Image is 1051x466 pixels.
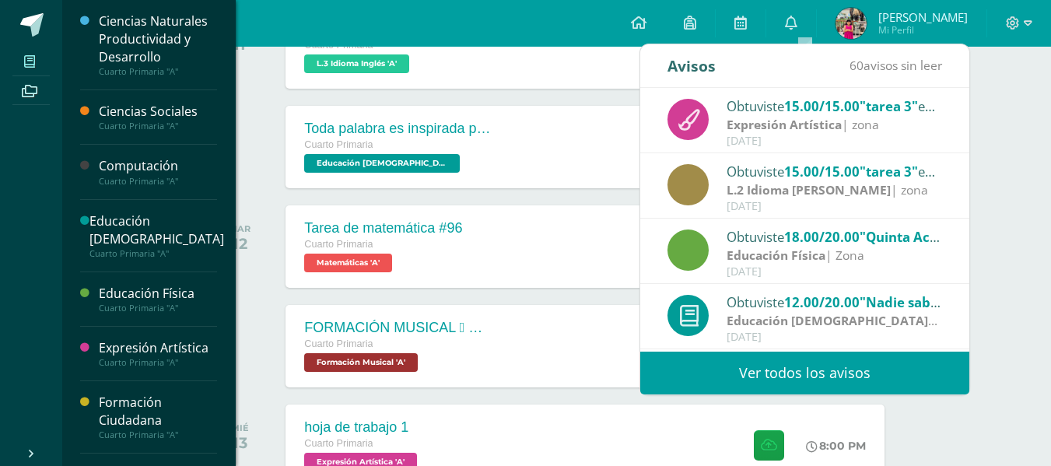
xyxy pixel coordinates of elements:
[231,422,249,433] div: MIÉ
[640,352,969,394] a: Ver todos los avisos
[304,419,421,436] div: hoja de trabajo 1
[99,121,217,131] div: Cuarto Primaria "A"
[304,239,373,250] span: Cuarto Primaria
[99,339,217,368] a: Expresión ArtísticaCuarto Primaria "A"
[99,339,217,357] div: Expresión Artística
[667,44,716,87] div: Avisos
[304,338,373,349] span: Cuarto Primaria
[99,66,217,77] div: Cuarto Primaria "A"
[727,312,937,329] strong: Educación [DEMOGRAPHIC_DATA]
[304,254,392,272] span: Matemáticas 'A'
[727,265,943,279] div: [DATE]
[850,57,864,74] span: 60
[860,163,918,180] span: "tarea 3"
[99,429,217,440] div: Cuarto Primaria "A"
[89,248,224,259] div: Cuarto Primaria "A"
[99,357,217,368] div: Cuarto Primaria "A"
[304,220,462,237] div: Tarea de matemática #96
[99,12,217,77] a: Ciencias Naturales Productividad y DesarrolloCuarto Primaria "A"
[99,157,217,175] div: Computación
[99,394,217,429] div: Formación Ciudadana
[850,57,942,74] span: avisos sin leer
[229,223,250,234] div: MAR
[727,181,943,199] div: | zona
[727,226,943,247] div: Obtuviste en
[99,303,217,314] div: Cuarto Primaria "A"
[99,176,217,187] div: Cuarto Primaria "A"
[784,97,860,115] span: 15.00/15.00
[229,234,250,253] div: 12
[304,154,460,173] span: Educación Cristiana 'A'
[784,163,860,180] span: 15.00/15.00
[727,312,943,330] div: | Zona
[99,285,217,303] div: Educación Física
[99,103,217,131] a: Ciencias SocialesCuarto Primaria "A"
[727,181,891,198] strong: L.2 Idioma [PERSON_NAME]
[784,228,860,246] span: 18.00/20.00
[806,439,866,453] div: 8:00 PM
[304,139,373,150] span: Cuarto Primaria
[727,96,943,116] div: Obtuviste en
[231,433,249,452] div: 13
[727,292,943,312] div: Obtuviste en
[727,135,943,148] div: [DATE]
[784,293,860,311] span: 12.00/20.00
[99,394,217,440] a: Formación CiudadanaCuarto Primaria "A"
[304,353,418,372] span: Formación Musical 'A'
[304,320,491,336] div: FORMACIÓN MUSICAL  EJERCICIO RITMICO
[99,12,217,66] div: Ciencias Naturales Productividad y Desarrollo
[727,116,943,134] div: | zona
[836,8,867,39] img: 3d0f277e88aff7c03d9399944ba0cf31.png
[878,9,968,25] span: [PERSON_NAME]
[304,438,373,449] span: Cuarto Primaria
[878,23,968,37] span: Mi Perfil
[99,103,217,121] div: Ciencias Sociales
[860,293,1046,311] span: "Nadie sabe el día ni la hora"
[89,212,224,248] div: Educación [DEMOGRAPHIC_DATA]
[99,157,217,186] a: ComputaciónCuarto Primaria "A"
[727,161,943,181] div: Obtuviste en
[304,54,409,73] span: L.3 Idioma Inglés 'A'
[727,116,842,133] strong: Expresión Artística
[860,97,918,115] span: "tarea 3"
[89,212,224,259] a: Educación [DEMOGRAPHIC_DATA]Cuarto Primaria "A"
[304,121,491,137] div: Toda palabra es inspirada por [DEMOGRAPHIC_DATA]
[727,247,825,264] strong: Educación Física
[860,228,982,246] span: "Quinta Actividad"
[727,200,943,213] div: [DATE]
[727,331,943,344] div: [DATE]
[99,285,217,314] a: Educación FísicaCuarto Primaria "A"
[727,247,943,265] div: | Zona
